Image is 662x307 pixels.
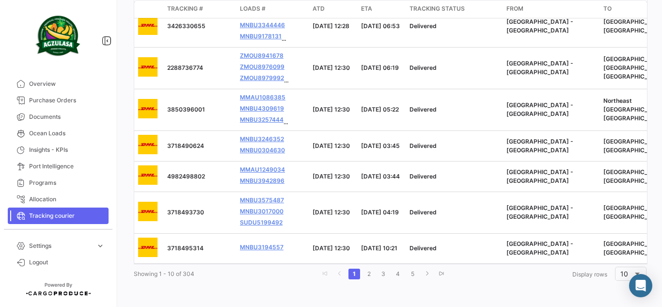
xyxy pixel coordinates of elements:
[506,4,523,13] span: From
[506,168,573,184] span: Guayaquil - Ecuador
[506,138,573,154] span: Guayaquil - Ecuador
[29,195,105,204] span: Allocation
[240,218,283,227] a: SUDU5199492
[405,266,420,282] li: page 5
[167,142,204,149] span: 3718490624
[138,99,158,118] img: DHLIcon.png
[167,64,203,71] span: 2288736774
[167,209,204,216] span: 3718493730
[361,209,399,216] span: [DATE] 04:19
[503,0,599,18] datatable-header-cell: From
[378,269,389,279] a: 3
[361,64,399,71] span: [DATE] 06:19
[313,22,349,30] span: [DATE] 12:28
[167,22,205,30] span: 3426330655
[313,244,350,252] span: [DATE] 12:30
[8,224,109,241] a: Sensors
[240,51,284,60] a: ZMOU8941678
[391,266,405,282] li: page 4
[240,146,285,155] a: MNBU0304630
[376,266,391,282] li: page 3
[240,135,284,144] a: MNBU3246352
[362,266,376,282] li: page 2
[8,92,109,109] a: Purchase Orders
[29,113,105,121] span: Documents
[240,115,284,124] a: MNBU3257444
[167,4,203,13] span: Tracking #
[313,173,350,180] span: [DATE] 12:30
[240,165,285,174] a: MMAU1249034
[620,270,628,278] span: 10
[421,269,433,279] a: go to next page
[8,76,109,92] a: Overview
[240,243,284,252] a: MNBU3194557
[8,208,109,224] a: Tracking courier
[392,269,404,279] a: 4
[8,109,109,125] a: Documents
[240,74,284,82] a: ZMOU8979992
[313,64,350,71] span: [DATE] 12:30
[138,238,158,257] img: DHLIcon.png
[410,106,437,113] span: Delivered
[506,60,573,76] span: Guayaquil - Ecuador
[348,269,360,279] a: 1
[313,209,350,216] span: [DATE] 12:30
[138,57,158,77] img: DHLIcon.png
[406,0,503,18] datatable-header-cell: Tracking status
[313,142,350,149] span: [DATE] 12:30
[410,4,465,13] span: Tracking status
[29,129,105,138] span: Ocean Loads
[29,96,105,105] span: Purchase Orders
[410,244,437,252] span: Delivered
[29,258,105,267] span: Logout
[361,22,400,30] span: [DATE] 06:53
[240,21,285,30] a: MNBU3344446
[34,12,82,60] img: agzulasa-logo.png
[240,4,266,13] span: Loads #
[410,142,437,149] span: Delivered
[240,196,284,205] a: MNBU3575487
[240,207,284,216] a: MNBU3017000
[363,269,375,279] a: 2
[138,165,158,185] img: DHLIcon.png
[603,4,612,13] span: To
[309,0,357,18] datatable-header-cell: ATD
[240,63,284,71] a: ZMOU8976099
[240,104,284,113] a: MNBU4309619
[167,244,204,252] span: 3718495314
[240,93,285,102] a: MMAU1086385
[240,32,282,41] a: MNBU9178131
[436,269,447,279] a: go to last page
[347,266,362,282] li: page 1
[361,173,400,180] span: [DATE] 03:44
[29,80,105,88] span: Overview
[8,142,109,158] a: Insights - KPIs
[138,16,158,35] img: DHLIcon.png
[163,0,236,18] datatable-header-cell: Tracking #
[8,175,109,191] a: Programs
[134,270,194,277] span: Showing 1 - 10 of 304
[361,142,400,149] span: [DATE] 03:45
[361,244,397,252] span: [DATE] 10:21
[506,240,573,256] span: Guayaquil - Ecuador
[167,106,205,113] span: 3850396001
[96,242,105,250] span: expand_more
[8,125,109,142] a: Ocean Loads
[313,4,325,13] span: ATD
[572,271,607,278] span: Display rows
[138,135,158,154] img: DHLIcon.png
[29,211,105,220] span: Tracking courier
[361,106,399,113] span: [DATE] 05:22
[29,178,105,187] span: Programs
[357,0,406,18] datatable-header-cell: ETA
[167,173,205,180] span: 4982498802
[319,269,331,279] a: go to first page
[138,202,158,221] img: DHLIcon.png
[506,101,573,117] span: Guayaquil - Ecuador
[361,4,372,13] span: ETA
[236,0,309,18] datatable-header-cell: Loads #
[410,64,437,71] span: Delivered
[8,158,109,175] a: Port Intelligence
[407,269,418,279] a: 5
[410,173,437,180] span: Delivered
